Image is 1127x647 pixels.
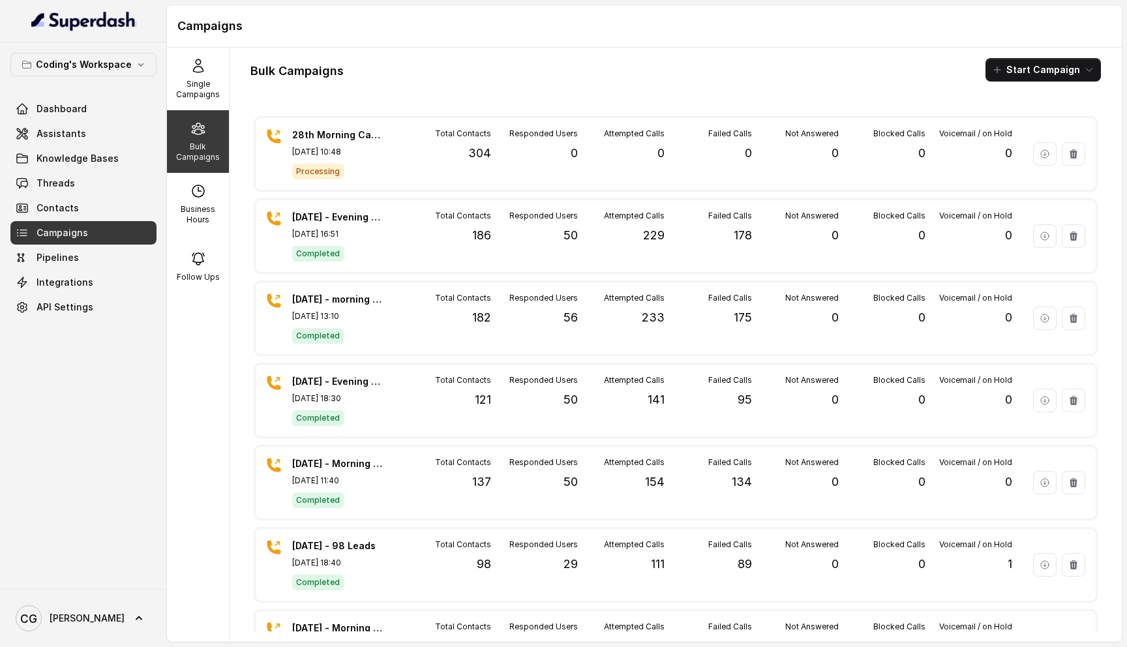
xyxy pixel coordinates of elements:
p: 0 [832,226,839,245]
span: Threads [37,177,75,190]
p: Voicemail / on Hold [939,375,1012,385]
p: 0 [571,144,578,162]
p: 0 [832,473,839,491]
p: 0 [918,308,925,327]
p: 0 [918,555,925,573]
p: 98 [477,555,491,573]
span: Assistants [37,127,86,140]
p: 28th Morning Campaign - 304 Leads [292,128,383,142]
p: [DATE] 18:40 [292,558,383,568]
p: [DATE] 10:48 [292,147,383,157]
p: 56 [563,308,578,327]
p: [DATE] - 98 Leads [292,539,383,552]
p: [DATE] 13:10 [292,311,383,322]
p: 175 [734,308,752,327]
p: 0 [745,144,752,162]
p: 0 [918,391,925,409]
text: CG [20,612,37,625]
a: Pipelines [10,246,157,269]
p: 178 [734,226,752,245]
span: Completed [292,328,344,344]
span: Completed [292,410,344,426]
p: [DATE] - Evening Campaign - 186 [292,211,383,224]
p: Not Answered [785,622,839,632]
a: Knowledge Bases [10,147,157,170]
p: [DATE] 11:40 [292,475,383,486]
span: Completed [292,575,344,590]
p: Total Contacts [435,622,491,632]
img: light.svg [31,10,136,31]
p: Voicemail / on Hold [939,539,1012,550]
span: [PERSON_NAME] [50,612,125,625]
p: Responded Users [509,375,578,385]
p: Blocked Calls [873,211,925,221]
p: 0 [1005,391,1012,409]
p: 229 [643,226,665,245]
p: Total Contacts [435,293,491,303]
span: Knowledge Bases [37,152,119,165]
p: [DATE] - morning campaign - 182 [292,293,383,306]
span: API Settings [37,301,93,314]
p: Responded Users [509,539,578,550]
span: Completed [292,492,344,508]
p: Follow Ups [177,272,220,282]
p: 0 [1005,226,1012,245]
p: Coding's Workspace [36,57,132,72]
p: 0 [918,473,925,491]
p: Voicemail / on Hold [939,211,1012,221]
a: API Settings [10,295,157,319]
button: Coding's Workspace [10,53,157,76]
p: 0 [1005,144,1012,162]
p: 0 [832,555,839,573]
p: 186 [472,226,491,245]
p: [DATE] - Evening 121 Leads [292,375,383,388]
p: 0 [918,226,925,245]
p: 233 [642,308,665,327]
p: Blocked Calls [873,128,925,139]
p: Responded Users [509,128,578,139]
p: 50 [563,226,578,245]
span: Campaigns [37,226,88,239]
p: Responded Users [509,293,578,303]
a: Dashboard [10,97,157,121]
p: Responded Users [509,211,578,221]
p: Attempted Calls [604,128,665,139]
a: Contacts [10,196,157,220]
p: 0 [832,391,839,409]
p: Failed Calls [708,622,752,632]
h1: Bulk Campaigns [250,61,344,82]
p: 0 [1005,473,1012,491]
p: Failed Calls [708,211,752,221]
p: Single Campaigns [172,79,224,100]
p: Attempted Calls [604,293,665,303]
p: Attempted Calls [604,211,665,221]
p: 182 [472,308,491,327]
p: 154 [645,473,665,491]
p: Blocked Calls [873,457,925,468]
p: Total Contacts [435,375,491,385]
p: Total Contacts [435,128,491,139]
p: Attempted Calls [604,457,665,468]
p: 137 [472,473,491,491]
a: Threads [10,172,157,195]
p: Failed Calls [708,457,752,468]
p: [DATE] - Morning - 137 Leads [292,457,383,470]
p: Business Hours [172,204,224,225]
p: Blocked Calls [873,375,925,385]
p: Not Answered [785,539,839,550]
p: 95 [738,391,752,409]
p: Total Contacts [435,539,491,550]
p: [DATE] - Morning 123 [292,622,383,635]
p: Failed Calls [708,128,752,139]
p: [DATE] 16:51 [292,229,383,239]
p: 121 [475,391,491,409]
a: Assistants [10,122,157,145]
p: 50 [563,391,578,409]
p: Attempted Calls [604,622,665,632]
p: Attempted Calls [604,375,665,385]
span: Integrations [37,276,93,289]
p: [DATE] 18:30 [292,393,383,404]
span: Dashboard [37,102,87,115]
p: Blocked Calls [873,622,925,632]
p: 304 [468,144,491,162]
